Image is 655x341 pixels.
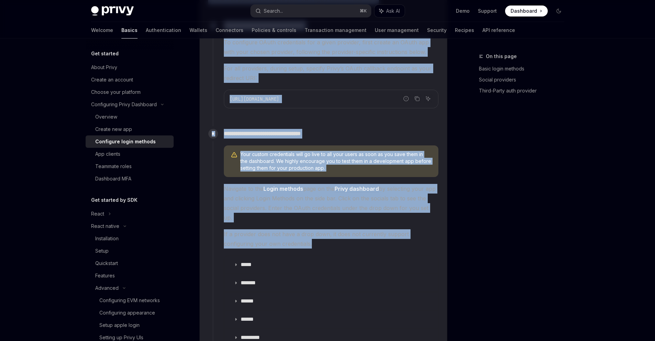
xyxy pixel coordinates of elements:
[86,307,174,319] a: Configuring appearance
[91,222,119,230] div: React native
[456,8,470,14] a: Demo
[263,185,303,192] strong: Login methods
[86,160,174,173] a: Teammate roles
[479,74,570,85] a: Social providers
[478,8,497,14] a: Support
[86,232,174,245] a: Installation
[86,269,174,282] a: Features
[86,74,174,86] a: Create an account
[386,8,400,14] span: Ask AI
[86,111,174,123] a: Overview
[91,22,113,38] a: Welcome
[86,319,174,331] a: Setup apple login
[95,284,119,292] div: Advanced
[91,210,104,218] div: React
[146,22,181,38] a: Authentication
[95,125,132,133] div: Create new app
[86,294,174,307] a: Configuring EVM networks
[224,184,438,222] span: Navigate to the page on the by selecting your app and clicking Login Methods on the side bar. Cli...
[95,137,156,146] div: Configure login methods
[91,88,141,96] div: Choose your platform
[305,22,367,38] a: Transaction management
[99,321,140,329] div: Setup apple login
[231,152,238,158] svg: Warning
[91,100,157,109] div: Configuring Privy Dashboard
[335,185,379,192] a: Privy dashboard
[264,7,283,15] div: Search...
[121,22,138,38] a: Basics
[99,296,160,305] div: Configuring EVM networks
[91,6,134,16] img: dark logo
[91,76,133,84] div: Create an account
[86,135,174,148] a: Configure login methods
[424,94,433,103] button: Ask AI
[375,22,419,38] a: User management
[482,22,515,38] a: API reference
[251,5,371,17] button: Search...⌘K
[95,150,120,158] div: App clients
[455,22,474,38] a: Recipes
[86,123,174,135] a: Create new app
[91,63,117,71] div: About Privy
[189,22,207,38] a: Wallets
[553,5,564,16] button: Toggle dark mode
[230,96,279,102] span: [URL][DOMAIN_NAME]
[252,22,296,38] a: Policies & controls
[224,37,438,57] span: To configure OAuth credentials for a given provider, first create an OAuth app with your chosen p...
[86,86,174,98] a: Choose your platform
[413,94,422,103] button: Copy the contents from the code block
[86,245,174,257] a: Setup
[95,234,119,243] div: Installation
[95,247,109,255] div: Setup
[511,8,537,14] span: Dashboard
[86,148,174,160] a: App clients
[240,151,432,172] span: Your custom credentials will go live to all your users as soon as you save them in the dashboard....
[91,49,119,58] h5: Get started
[91,196,138,204] h5: Get started by SDK
[86,173,174,185] a: Dashboard MFA
[505,5,548,16] a: Dashboard
[479,85,570,96] a: Third-Party auth provider
[224,229,438,249] span: If a provider does not have a drop down, it does not currently support configuring your own crede...
[95,259,118,267] div: Quickstart
[360,8,367,14] span: ⌘ K
[95,113,117,121] div: Overview
[216,22,243,38] a: Connectors
[479,63,570,74] a: Basic login methods
[86,61,174,74] a: About Privy
[95,162,132,170] div: Teammate roles
[99,309,155,317] div: Configuring appearance
[95,272,115,280] div: Features
[486,52,517,60] span: On this page
[86,257,174,269] a: Quickstart
[427,22,447,38] a: Security
[374,5,405,17] button: Ask AI
[224,64,438,83] span: For all providers, during setup, specify Privy’s OAuth callback endpoint as your redirect URI:
[95,175,131,183] div: Dashboard MFA
[402,94,411,103] button: Report incorrect code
